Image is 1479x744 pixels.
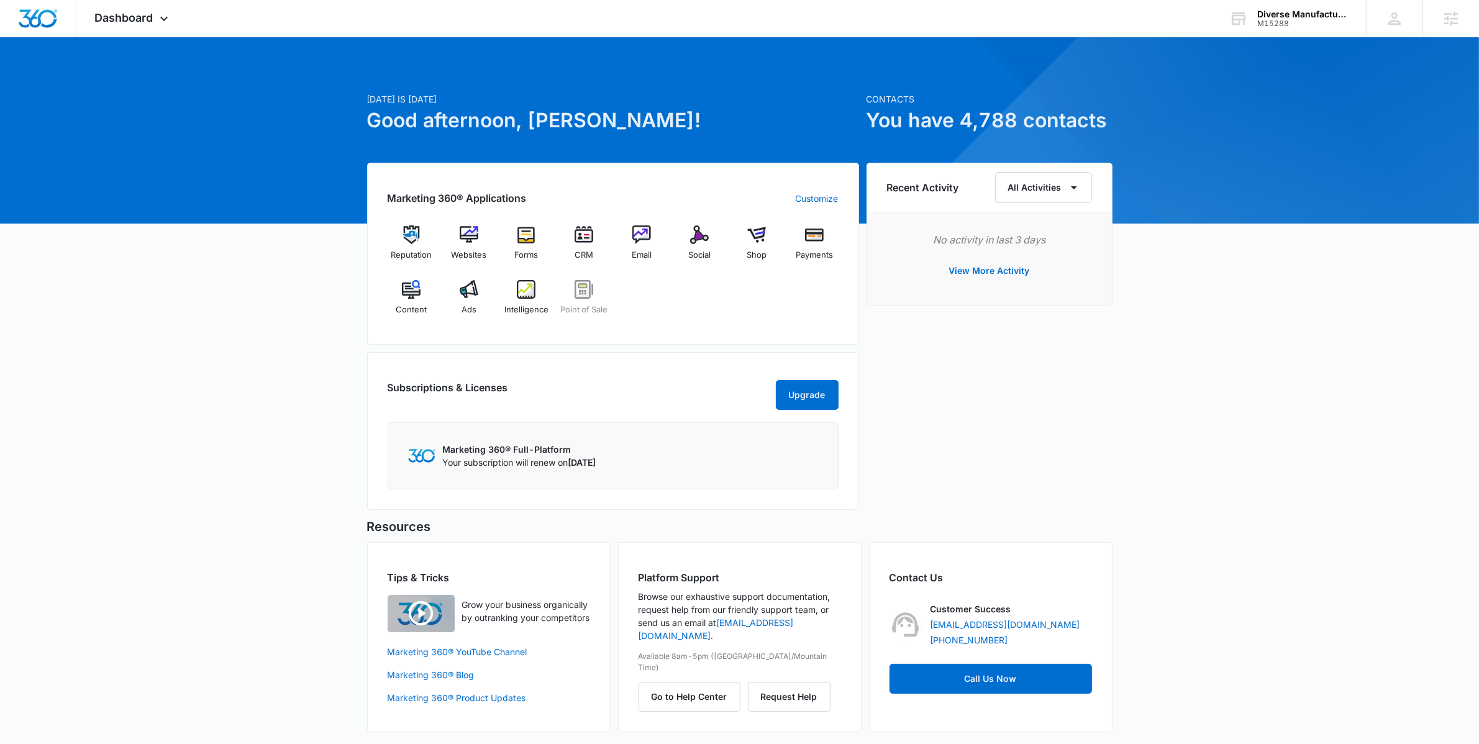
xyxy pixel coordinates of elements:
[931,633,1008,646] a: [PHONE_NUMBER]
[618,225,666,270] a: Email
[396,304,427,316] span: Content
[514,249,538,261] span: Forms
[408,449,435,462] img: Marketing 360 Logo
[639,651,841,673] p: Available 8am-5pm ([GEOGRAPHIC_DATA]/Mountain Time)
[791,225,839,270] a: Payments
[388,570,590,585] h2: Tips & Tricks
[575,249,593,261] span: CRM
[388,191,527,206] h2: Marketing 360® Applications
[748,691,831,702] a: Request Help
[675,225,723,270] a: Social
[1257,19,1348,28] div: account id
[388,280,435,325] a: Content
[367,93,859,106] p: [DATE] is [DATE]
[733,225,781,270] a: Shop
[388,691,590,704] a: Marketing 360® Product Updates
[887,232,1092,247] p: No activity in last 3 days
[890,609,922,641] img: Customer Success
[391,249,432,261] span: Reputation
[504,304,548,316] span: Intelligence
[776,380,839,410] button: Upgrade
[937,256,1042,286] button: View More Activity
[503,280,550,325] a: Intelligence
[568,457,596,468] span: [DATE]
[388,645,590,658] a: Marketing 360® YouTube Channel
[445,280,493,325] a: Ads
[639,570,841,585] h2: Platform Support
[443,456,596,469] p: Your subscription will renew on
[931,618,1080,631] a: [EMAIL_ADDRESS][DOMAIN_NAME]
[95,11,153,24] span: Dashboard
[639,682,740,712] button: Go to Help Center
[367,517,1113,536] h5: Resources
[748,682,831,712] button: Request Help
[796,192,839,205] a: Customize
[887,180,959,195] h6: Recent Activity
[796,249,833,261] span: Payments
[747,249,767,261] span: Shop
[388,380,508,405] h2: Subscriptions & Licenses
[1257,9,1348,19] div: account name
[451,249,486,261] span: Websites
[890,570,1092,585] h2: Contact Us
[639,691,748,702] a: Go to Help Center
[867,93,1113,106] p: Contacts
[688,249,711,261] span: Social
[890,664,1092,694] a: Call Us Now
[995,172,1092,203] button: All Activities
[560,225,608,270] a: CRM
[445,225,493,270] a: Websites
[560,280,608,325] a: Point of Sale
[388,668,590,681] a: Marketing 360® Blog
[443,443,596,456] p: Marketing 360® Full-Platform
[639,590,841,642] p: Browse our exhaustive support documentation, request help from our friendly support team, or send...
[503,225,550,270] a: Forms
[560,304,608,316] span: Point of Sale
[462,598,590,624] p: Grow your business organically by outranking your competitors
[367,106,859,135] h1: Good afternoon, [PERSON_NAME]!
[632,249,652,261] span: Email
[388,595,455,632] img: Quick Overview Video
[462,304,476,316] span: Ads
[867,106,1113,135] h1: You have 4,788 contacts
[388,225,435,270] a: Reputation
[931,602,1011,615] p: Customer Success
